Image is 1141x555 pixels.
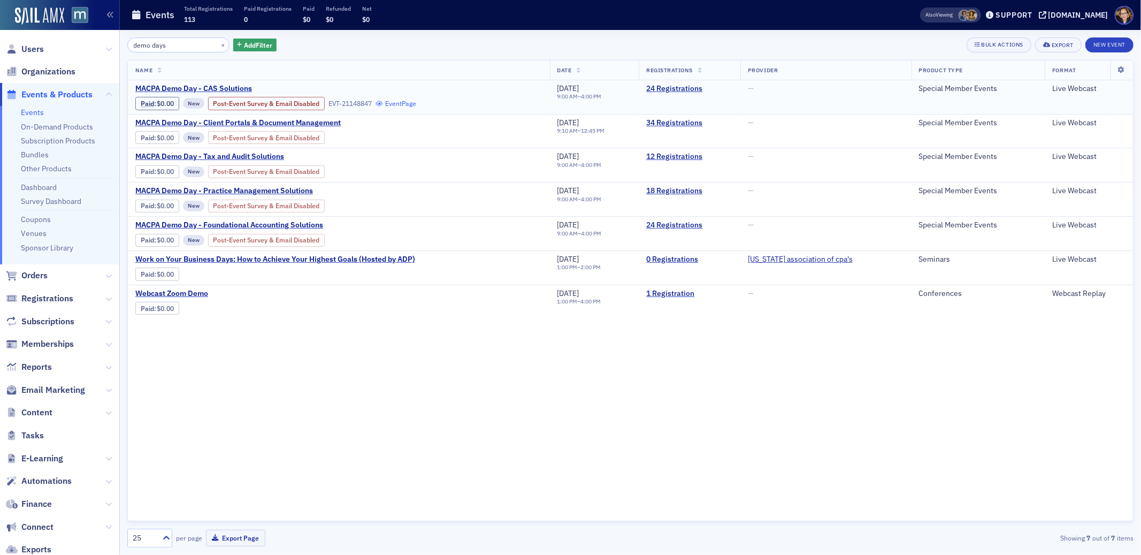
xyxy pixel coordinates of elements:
[21,521,53,533] span: Connect
[244,40,272,50] span: Add Filter
[326,5,351,12] p: Refunded
[581,195,602,203] time: 4:00 PM
[557,195,578,203] time: 9:00 AM
[557,186,579,195] span: [DATE]
[1052,289,1125,299] div: Webcast Replay
[376,100,416,108] a: EventPage
[146,9,174,21] h1: Events
[135,200,179,212] div: Paid: 18 - $0
[326,15,333,24] span: $0
[157,236,174,244] span: $0.00
[206,530,265,546] button: Export Page
[748,220,754,230] span: —
[141,100,157,108] span: :
[748,66,778,74] span: Provider
[6,430,44,442] a: Tasks
[919,152,1038,162] div: Special Member Events
[646,186,733,196] a: 18 Registrations
[6,43,44,55] a: Users
[141,305,154,313] a: Paid
[141,202,154,210] a: Paid
[806,533,1134,543] div: Showing out of items
[919,186,1038,196] div: Special Member Events
[135,221,416,230] a: MACPA Demo Day - Foundational Accounting Solutions
[959,10,970,21] span: Chris Dougherty
[926,11,936,18] div: Also
[21,475,72,487] span: Automations
[21,498,52,510] span: Finance
[557,127,605,134] div: –
[141,305,157,313] span: :
[557,288,579,298] span: [DATE]
[21,229,47,238] a: Venues
[21,338,74,350] span: Memberships
[557,83,579,93] span: [DATE]
[1052,221,1125,230] div: Live Webcast
[303,5,315,12] p: Paid
[6,293,73,305] a: Registrations
[581,298,601,305] time: 4:00 PM
[328,100,372,108] div: EVT-21148847
[1052,66,1076,74] span: Format
[135,186,315,196] span: MACPA Demo Day - Practice Management Solutions
[6,66,75,78] a: Organizations
[748,83,754,93] span: —
[21,43,44,55] span: Users
[646,289,733,299] a: 1 Registration
[21,316,74,328] span: Subscriptions
[15,7,64,25] img: SailAMX
[919,118,1038,128] div: Special Member Events
[6,316,74,328] a: Subscriptions
[183,132,204,143] div: New
[1035,37,1082,52] button: Export
[21,196,81,206] a: Survey Dashboard
[21,136,95,146] a: Subscription Products
[362,5,372,12] p: Net
[748,118,754,127] span: —
[141,202,157,210] span: :
[646,255,733,264] a: 0 Registrations
[157,134,174,142] span: $0.00
[135,289,315,299] a: Webcast Zoom Demo
[208,200,325,212] div: Post-Event Survey
[135,131,179,144] div: Paid: 34 - $0
[184,15,195,24] span: 113
[208,165,325,178] div: Post-Event Survey
[646,152,733,162] a: 12 Registrations
[208,234,325,247] div: Post-Event Survey
[141,236,154,244] a: Paid
[141,134,157,142] span: :
[581,263,601,271] time: 2:00 PM
[21,89,93,101] span: Events & Products
[581,161,602,169] time: 4:00 PM
[183,201,204,211] div: New
[748,151,754,161] span: —
[557,254,579,264] span: [DATE]
[646,84,733,94] a: 24 Registrations
[1109,533,1117,543] strong: 7
[21,150,49,159] a: Bundles
[557,230,602,237] div: –
[21,453,63,465] span: E-Learning
[176,533,202,543] label: per page
[157,202,174,210] span: $0.00
[6,361,52,373] a: Reports
[557,161,578,169] time: 9:00 AM
[557,263,578,271] time: 1:00 PM
[581,127,605,134] time: 12:45 PM
[141,168,154,176] a: Paid
[6,521,53,533] a: Connect
[135,118,416,128] a: MACPA Demo Day - Client Portals & Document Management
[1039,11,1112,19] button: [DOMAIN_NAME]
[1085,533,1092,543] strong: 7
[135,97,179,110] div: Paid: 25 - $0
[1115,6,1134,25] span: Profile
[157,100,174,108] span: $0.00
[21,293,73,305] span: Registrations
[982,42,1023,48] div: Bulk Actions
[6,475,72,487] a: Automations
[218,40,228,49] button: ×
[748,288,754,298] span: —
